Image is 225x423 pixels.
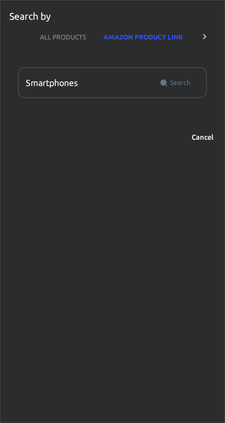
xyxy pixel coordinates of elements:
[95,24,192,50] button: AMAZON PRODUCT LINK
[155,74,195,92] button: Search
[9,9,51,24] p: Search by
[170,77,191,88] span: Search
[185,129,220,146] button: Cancel
[18,67,155,98] input: Search by product link
[31,24,95,50] button: ALL PRODUCTS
